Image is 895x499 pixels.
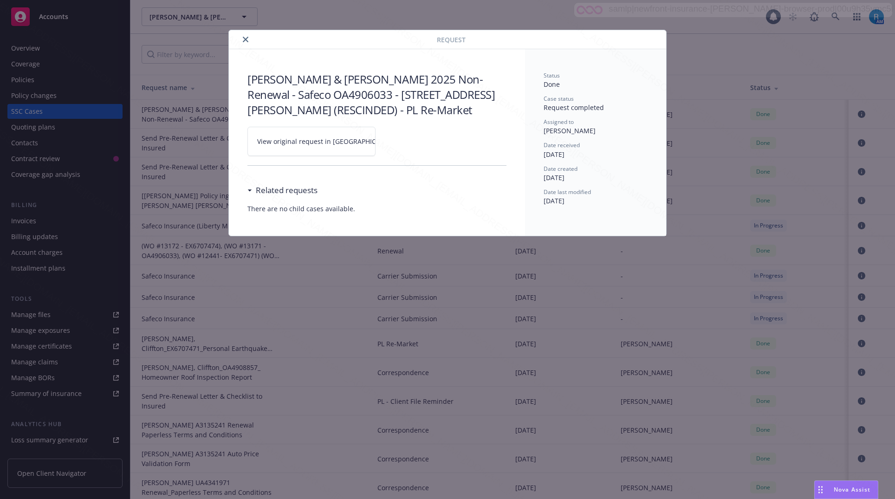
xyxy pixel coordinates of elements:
span: Date received [544,141,580,149]
span: Date last modified [544,188,591,196]
span: Assigned to [544,118,574,126]
span: Date created [544,165,577,173]
span: There are no child cases available. [247,204,506,214]
span: Status [544,71,560,79]
h3: Related requests [256,184,318,196]
span: [DATE] [544,173,564,182]
span: [DATE] [544,196,564,205]
span: Request completed [544,103,604,112]
span: [PERSON_NAME] [544,126,596,135]
span: [DATE] [544,150,564,159]
span: Done [544,80,560,89]
button: close [240,34,251,45]
span: Nova Assist [834,486,870,493]
h3: [PERSON_NAME] & [PERSON_NAME] 2025 Non-Renewal - Safeco OA4906033 - [STREET_ADDRESS][PERSON_NAME]... [247,71,506,117]
a: View original request in [GEOGRAPHIC_DATA] [247,127,376,156]
div: Related requests [247,184,318,196]
span: Request [437,35,466,45]
button: Nova Assist [814,480,878,499]
div: Drag to move [815,481,826,499]
span: View original request in [GEOGRAPHIC_DATA] [257,136,398,146]
span: Case status [544,95,574,103]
